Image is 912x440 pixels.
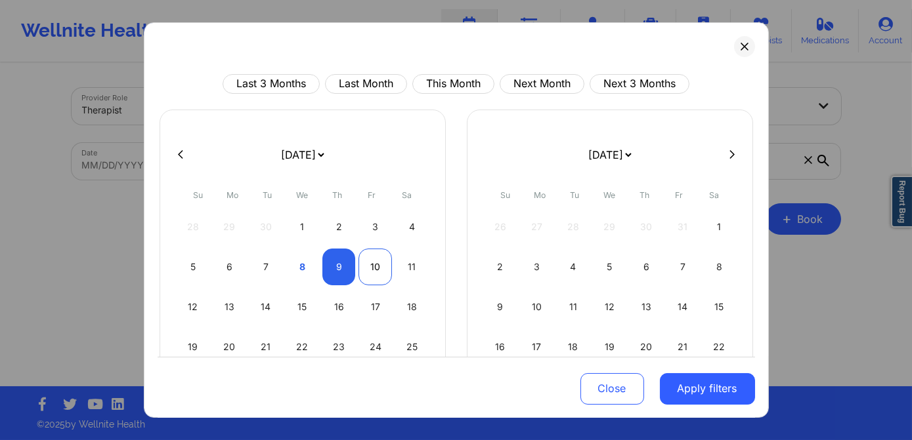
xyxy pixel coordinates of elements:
button: Last 3 Months [223,74,320,94]
div: Sat Oct 11 2025 [395,249,429,285]
div: Tue Nov 04 2025 [557,249,590,285]
div: Fri Nov 21 2025 [666,329,699,365]
div: Sat Oct 18 2025 [395,289,429,325]
abbr: Thursday [640,190,649,200]
div: Tue Oct 07 2025 [250,249,283,285]
abbr: Thursday [332,190,342,200]
abbr: Tuesday [571,190,580,200]
div: Mon Nov 03 2025 [520,249,554,285]
div: Thu Oct 09 2025 [322,249,356,285]
div: Fri Nov 14 2025 [666,289,699,325]
button: Apply filters [660,372,755,404]
div: Sun Nov 02 2025 [484,249,517,285]
div: Sun Nov 09 2025 [484,289,517,325]
abbr: Sunday [500,190,510,200]
div: Thu Oct 16 2025 [322,289,356,325]
div: Sat Oct 04 2025 [395,209,429,245]
button: Next 3 Months [590,74,689,94]
abbr: Saturday [402,190,412,200]
div: Tue Oct 14 2025 [250,289,283,325]
div: Sun Nov 16 2025 [484,329,517,365]
div: Fri Oct 03 2025 [358,209,392,245]
div: Wed Oct 01 2025 [286,209,319,245]
div: Sat Nov 08 2025 [703,249,736,285]
abbr: Wednesday [297,190,309,200]
div: Sun Oct 12 2025 [177,289,210,325]
div: Sat Nov 15 2025 [703,289,736,325]
div: Wed Oct 22 2025 [286,329,319,365]
button: Last Month [325,74,407,94]
div: Fri Nov 07 2025 [666,249,699,285]
div: Mon Oct 20 2025 [213,329,246,365]
div: Fri Oct 24 2025 [358,329,392,365]
div: Tue Nov 11 2025 [557,289,590,325]
abbr: Sunday [193,190,203,200]
div: Mon Nov 17 2025 [520,329,554,365]
div: Wed Nov 12 2025 [593,289,626,325]
abbr: Wednesday [604,190,616,200]
abbr: Friday [676,190,684,200]
div: Tue Oct 21 2025 [250,329,283,365]
div: Tue Nov 18 2025 [557,329,590,365]
abbr: Saturday [709,190,719,200]
div: Wed Oct 15 2025 [286,289,319,325]
div: Wed Nov 05 2025 [593,249,626,285]
div: Sun Oct 19 2025 [177,329,210,365]
div: Mon Oct 13 2025 [213,289,246,325]
abbr: Monday [227,190,239,200]
div: Thu Oct 02 2025 [322,209,356,245]
abbr: Friday [368,190,376,200]
div: Thu Nov 20 2025 [630,329,663,365]
div: Wed Nov 19 2025 [593,329,626,365]
div: Sat Nov 22 2025 [703,329,736,365]
div: Wed Oct 08 2025 [286,249,319,285]
div: Thu Oct 23 2025 [322,329,356,365]
div: Mon Oct 06 2025 [213,249,246,285]
div: Sat Nov 01 2025 [703,209,736,245]
div: Sat Oct 25 2025 [395,329,429,365]
button: Next Month [500,74,584,94]
button: This Month [412,74,494,94]
div: Mon Nov 10 2025 [520,289,554,325]
div: Thu Nov 13 2025 [630,289,663,325]
abbr: Tuesday [263,190,272,200]
div: Sun Oct 05 2025 [177,249,210,285]
div: Fri Oct 17 2025 [358,289,392,325]
abbr: Monday [534,190,546,200]
button: Close [580,372,644,404]
div: Thu Nov 06 2025 [630,249,663,285]
div: Fri Oct 10 2025 [358,249,392,285]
